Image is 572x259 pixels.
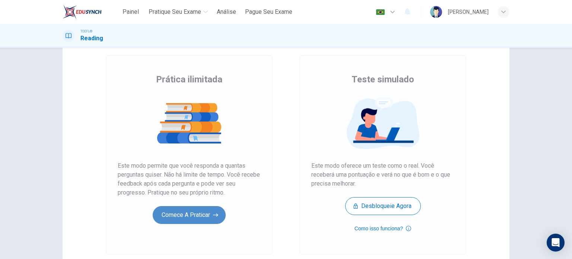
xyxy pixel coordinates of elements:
[63,4,102,19] img: EduSynch logo
[146,5,211,19] button: Pratique seu exame
[156,73,222,85] span: Prática ilimitada
[118,161,261,197] span: Este modo permite que você responda a quantas perguntas quiser. Não há limite de tempo. Você rece...
[242,5,295,19] button: Pague Seu Exame
[355,224,411,233] button: Como isso funciona?
[245,7,292,16] span: Pague Seu Exame
[311,161,454,188] span: Este modo oferece um teste como o real. Você receberá uma pontuação e verá no que é bom e o que p...
[153,206,226,224] button: Comece a praticar
[123,7,139,16] span: Painel
[352,73,414,85] span: Teste simulado
[448,7,489,16] div: [PERSON_NAME]
[63,4,119,19] a: EduSynch logo
[547,234,565,252] div: Open Intercom Messenger
[149,7,201,16] span: Pratique seu exame
[214,5,239,19] button: Análise
[430,6,442,18] img: Profile picture
[80,29,92,34] span: TOEFL®
[376,9,385,15] img: pt
[217,7,236,16] span: Análise
[80,34,103,43] h1: Reading
[345,197,421,215] button: Desbloqueie agora
[119,5,143,19] button: Painel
